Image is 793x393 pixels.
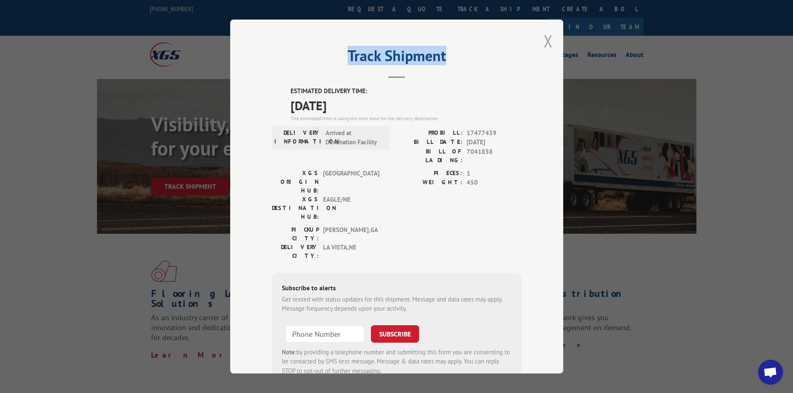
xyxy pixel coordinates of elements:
[397,147,462,165] label: BILL OF LADING:
[282,283,512,295] div: Subscribe to alerts
[467,178,522,188] span: 450
[272,243,319,260] label: DELIVERY CITY:
[371,325,419,343] button: SUBSCRIBE
[544,30,553,52] button: Close modal
[272,195,319,221] label: XGS DESTINATION HUB:
[758,360,783,385] div: Open chat
[272,225,319,243] label: PICKUP CITY:
[467,138,522,147] span: [DATE]
[467,169,522,178] span: 1
[467,147,522,165] span: 7041858
[282,348,296,356] strong: Note:
[467,129,522,138] span: 17477439
[272,169,319,195] label: XGS ORIGIN HUB:
[282,348,512,376] div: by providing a telephone number and submitting this form you are consenting to be contacted by SM...
[397,178,462,188] label: WEIGHT:
[274,129,321,147] label: DELIVERY INFORMATION:
[397,138,462,147] label: BILL DATE:
[282,295,512,314] div: Get texted with status updates for this shipment. Message and data rates may apply. Message frequ...
[326,129,382,147] span: Arrived at Destination Facility
[291,87,522,96] label: ESTIMATED DELIVERY TIME:
[272,50,522,66] h2: Track Shipment
[291,115,522,122] div: The estimated time is using the time zone for the delivery destination.
[323,195,379,221] span: EAGLE/NE
[323,169,379,195] span: [GEOGRAPHIC_DATA]
[397,169,462,178] label: PIECES:
[291,96,522,115] span: [DATE]
[323,225,379,243] span: [PERSON_NAME] , GA
[323,243,379,260] span: LA VISTA , NE
[285,325,364,343] input: Phone Number
[397,129,462,138] label: PROBILL:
